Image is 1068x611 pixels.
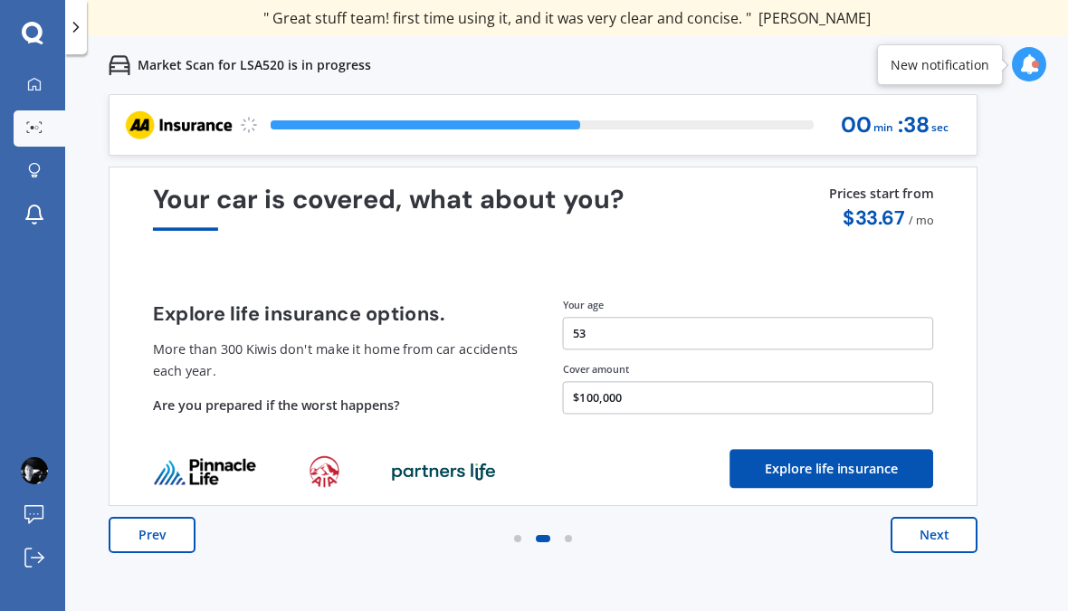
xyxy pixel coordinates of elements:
span: min [873,116,893,140]
span: sec [931,116,949,140]
div: " Great stuff team! first time using it, and it was very clear and concise. " [263,9,871,27]
div: Cover amount [563,363,934,377]
img: life_provider_logo_2 [391,462,495,482]
div: New notification [891,56,989,74]
button: Next [891,517,977,553]
button: Explore life insurance [729,449,933,488]
span: 00 [841,113,872,138]
div: Your age [563,298,934,312]
span: / mo [909,212,933,227]
span: Are you prepared if the worst happens? [153,396,400,415]
img: 1643598373901.jpg [21,457,48,484]
img: car.f15378c7a67c060ca3f3.svg [109,54,130,76]
img: life_provider_logo_0 [153,457,257,487]
span: [PERSON_NAME] [758,8,871,28]
button: $100,000 [563,381,934,414]
button: 53 [563,317,934,349]
p: More than 300 Kiwis don't make it home from car accidents each year. [153,339,524,382]
div: Your car is covered, what about you? [153,185,933,231]
p: Market Scan for LSA520 is in progress [138,56,371,74]
p: Prices start from [829,185,933,206]
span: $ 33.67 [843,205,904,230]
img: life_provider_logo_1 [310,455,339,488]
button: Prev [109,517,195,553]
h4: Explore life insurance options. [153,302,524,325]
span: : 38 [898,113,930,138]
